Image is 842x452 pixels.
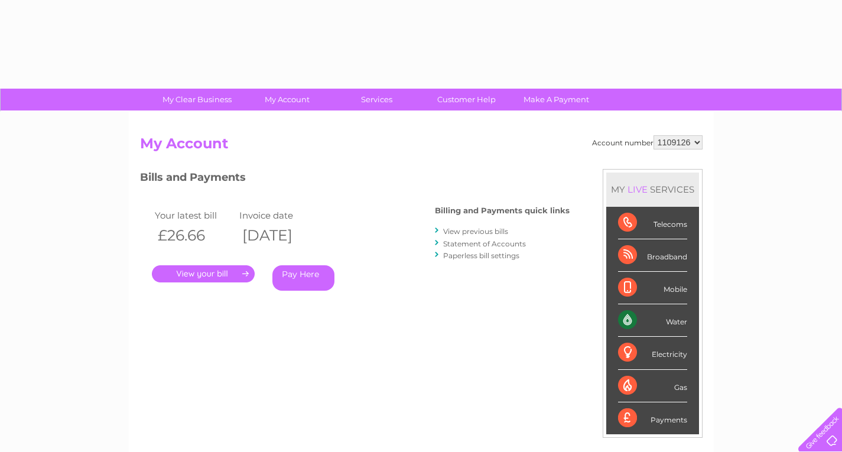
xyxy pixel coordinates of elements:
td: Invoice date [236,207,321,223]
div: Gas [618,370,687,402]
div: MY SERVICES [606,173,699,206]
div: Water [618,304,687,337]
a: Pay Here [272,265,334,291]
a: Statement of Accounts [443,239,526,248]
div: Broadband [618,239,687,272]
h2: My Account [140,135,703,158]
a: View previous bills [443,227,508,236]
div: Mobile [618,272,687,304]
h3: Bills and Payments [140,169,570,190]
td: Your latest bill [152,207,237,223]
div: LIVE [625,184,650,195]
a: Services [328,89,425,110]
a: Paperless bill settings [443,251,519,260]
a: My Account [238,89,336,110]
a: Customer Help [418,89,515,110]
div: Payments [618,402,687,434]
th: £26.66 [152,223,237,248]
div: Telecoms [618,207,687,239]
div: Electricity [618,337,687,369]
div: Account number [592,135,703,149]
th: [DATE] [236,223,321,248]
a: . [152,265,255,282]
h4: Billing and Payments quick links [435,206,570,215]
a: My Clear Business [148,89,246,110]
a: Make A Payment [508,89,605,110]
